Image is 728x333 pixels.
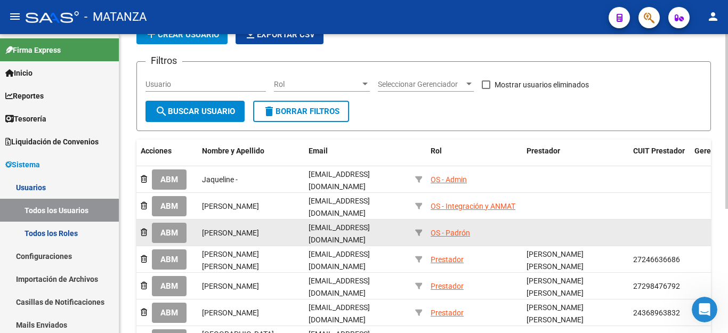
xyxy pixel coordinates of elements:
span: ABM [160,175,178,185]
span: [EMAIL_ADDRESS][DOMAIN_NAME] [309,277,370,297]
button: Exportar CSV [236,25,323,44]
mat-icon: search [155,105,168,118]
span: Rol [431,147,442,155]
span: Firma Express [5,44,61,56]
div: Prestador [431,280,464,293]
datatable-header-cell: Nombre y Apellido [198,140,304,175]
datatable-header-cell: CUIT Prestador [629,140,690,175]
span: ABM [160,255,178,265]
button: ABM [152,249,187,269]
span: ABM [160,202,178,212]
datatable-header-cell: Rol [426,140,522,175]
span: Reportes [5,90,44,102]
span: Nombre y Apellido [202,147,264,155]
div: OS - Integración y ANMAT [431,200,515,213]
span: [PERSON_NAME] [PERSON_NAME] [527,250,584,271]
span: [PERSON_NAME] [PERSON_NAME] [202,250,259,271]
datatable-header-cell: Prestador [522,140,629,175]
span: Inicio [5,67,33,79]
span: Prestador [527,147,560,155]
datatable-header-cell: Email [304,140,411,175]
span: ABM [160,308,178,318]
div: OS - Padrón [431,227,470,239]
span: [EMAIL_ADDRESS][DOMAIN_NAME] [309,197,370,217]
span: Liquidación de Convenios [5,136,99,148]
span: 27298476792 [633,282,680,290]
mat-icon: delete [263,105,276,118]
span: [EMAIL_ADDRESS][DOMAIN_NAME] [309,223,370,244]
button: Crear Usuario [136,25,228,44]
mat-icon: menu [9,10,21,23]
button: ABM [152,169,187,189]
span: Sistema [5,159,40,170]
span: Buscar Usuario [155,107,235,116]
span: Seleccionar Gerenciador [378,80,464,89]
iframe: Intercom live chat [692,297,717,322]
div: Prestador [431,254,464,266]
span: CUIT Prestador [633,147,685,155]
button: ABM [152,223,187,242]
span: Acciones [141,147,172,155]
div: Prestador [431,307,464,319]
span: [EMAIL_ADDRESS][DOMAIN_NAME] [309,303,370,324]
button: ABM [152,196,187,216]
span: Borrar Filtros [263,107,339,116]
span: [PERSON_NAME] [202,202,259,210]
h3: Filtros [145,53,182,68]
span: [PERSON_NAME] [202,308,259,317]
span: Jaqueline - [202,175,238,184]
button: Borrar Filtros [253,101,349,122]
span: - MATANZA [84,5,147,29]
span: ABM [160,229,178,238]
datatable-header-cell: Acciones [136,140,198,175]
span: [PERSON_NAME] [202,282,259,290]
button: ABM [152,303,187,322]
span: 27246636686 [633,255,680,264]
span: Exportar CSV [244,30,315,39]
button: Buscar Usuario [145,101,245,122]
mat-icon: add [145,28,158,40]
span: Mostrar usuarios eliminados [495,78,589,91]
span: Email [309,147,328,155]
span: Tesorería [5,113,46,125]
span: 24368963832 [633,308,680,317]
span: [EMAIL_ADDRESS][DOMAIN_NAME] [309,170,370,191]
div: OS - Admin [431,174,467,186]
button: ABM [152,276,187,296]
mat-icon: person [707,10,719,23]
span: [PERSON_NAME] [202,229,259,237]
span: Crear Usuario [145,30,219,39]
span: Rol [274,80,360,89]
mat-icon: file_download [244,28,257,40]
span: ABM [160,282,178,291]
span: [PERSON_NAME] [PERSON_NAME] [527,277,584,297]
span: [EMAIL_ADDRESS][DOMAIN_NAME] [309,250,370,271]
